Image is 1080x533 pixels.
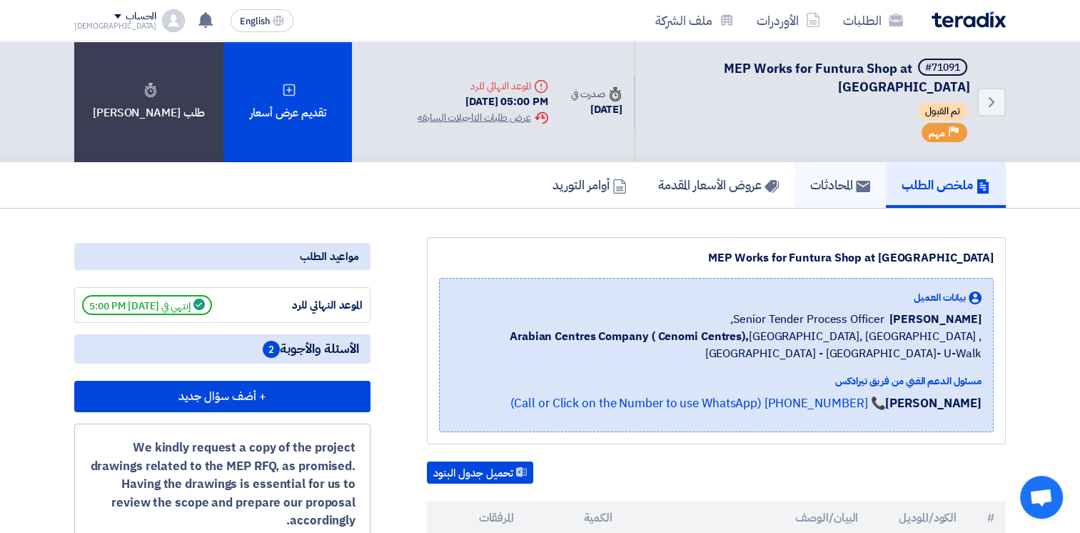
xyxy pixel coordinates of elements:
button: تحميل جدول البنود [427,462,533,484]
span: الأسئلة والأجوبة [263,340,359,358]
img: Teradix logo [932,11,1006,28]
h5: MEP Works for Funtura Shop at Al-Ahsa Mall [652,59,970,96]
a: الأوردرات [745,4,832,37]
h5: ملخص الطلب [902,176,990,193]
div: MEP Works for Funtura Shop at [GEOGRAPHIC_DATA] [439,249,994,266]
div: الموعد النهائي للرد [256,297,363,314]
span: بيانات العميل [914,290,966,305]
span: تم القبول [918,103,967,120]
span: Senior Tender Process Officer, [730,311,884,328]
a: الطلبات [832,4,914,37]
span: MEP Works for Funtura Shop at [GEOGRAPHIC_DATA] [724,59,970,96]
div: صدرت في [571,86,622,101]
div: مسئول الدعم الفني من فريق تيرادكس [451,374,981,389]
span: [PERSON_NAME] [889,311,981,328]
div: الموعد النهائي للرد [418,79,547,94]
strong: [PERSON_NAME] [885,394,981,412]
div: طلب [PERSON_NAME] [74,41,223,162]
span: إنتهي في [DATE] 5:00 PM [82,295,212,315]
span: English [240,16,270,26]
div: عرض طلبات التاجيلات السابقه [418,110,547,125]
div: [DATE] 05:00 PM [418,94,547,110]
button: English [231,9,293,32]
a: 📞 [PHONE_NUMBER] (Call or Click on the Number to use WhatsApp) [510,394,885,412]
a: ملف الشركة [644,4,745,37]
div: [DEMOGRAPHIC_DATA] [74,22,156,30]
div: تقديم عرض أسعار [223,41,352,162]
div: [DATE] [571,101,622,118]
a: عروض الأسعار المقدمة [642,162,794,208]
a: ملخص الطلب [886,162,1006,208]
a: Open chat [1020,476,1063,519]
div: مواعيد الطلب [74,243,370,270]
h5: عروض الأسعار المقدمة [658,176,779,193]
span: مهم [929,126,945,140]
b: Arabian Centres Company ( Cenomi Centres), [510,328,749,345]
a: أوامر التوريد [537,162,642,208]
img: profile_test.png [162,9,185,32]
div: We kindly request a copy of the project drawings related to the MEP RFQ, as promised. Having the ... [89,439,355,530]
h5: المحادثات [810,176,870,193]
span: 2 [263,341,280,358]
button: + أضف سؤال جديد [74,381,370,412]
span: [GEOGRAPHIC_DATA], [GEOGRAPHIC_DATA] ,[GEOGRAPHIC_DATA] - [GEOGRAPHIC_DATA]- U-Walk [451,328,981,362]
div: الحساب [126,11,156,23]
a: المحادثات [794,162,886,208]
h5: أوامر التوريد [552,176,627,193]
div: #71091 [925,63,960,73]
